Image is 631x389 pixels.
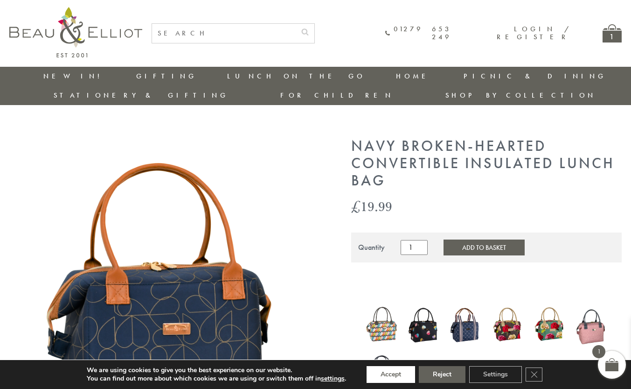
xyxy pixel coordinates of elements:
img: Emily convertible lunch bag [407,303,440,347]
input: SEARCH [152,24,296,43]
a: Login / Register [497,24,570,42]
a: Lunch On The Go [227,71,365,81]
div: Quantity [358,243,385,252]
img: Oxford quilted lunch bag mallow [575,303,608,347]
img: Sarah Kelleher Lunch Bag Dark Stone [491,304,524,344]
h1: Navy Broken-hearted Convertible Insulated Lunch Bag [351,138,622,189]
a: Stationery & Gifting [54,91,229,100]
a: Monogram Midnight Convertible Lunch Bag [449,305,482,347]
a: Carnaby eclipse convertible lunch bag [365,304,398,347]
span: 1 [592,345,605,358]
a: Gifting [136,71,197,81]
a: 01279 653 249 [385,25,451,42]
p: You can find out more about which cookies we are using or switch them off in . [87,375,346,383]
button: Settings [469,366,522,383]
button: Add to Basket [444,240,525,255]
a: Sarah Kelleher Lunch Bag Dark Stone [491,304,524,347]
bdi: 19.99 [351,197,392,216]
a: Home [396,71,433,81]
a: Shop by collection [445,91,596,100]
iframe: Secure express checkout frame [349,268,486,290]
img: Monogram Midnight Convertible Lunch Bag [449,305,482,345]
p: We are using cookies to give you the best experience on our website. [87,366,346,375]
a: Oxford quilted lunch bag mallow [575,303,608,348]
a: Sarah Kelleher convertible lunch bag teal [533,303,566,348]
iframe: Secure express checkout frame [487,268,624,290]
input: Product quantity [401,240,428,255]
button: Accept [367,366,415,383]
a: For Children [280,91,394,100]
a: Emily convertible lunch bag [407,303,440,349]
img: Carnaby eclipse convertible lunch bag [365,304,398,345]
button: Reject [419,366,465,383]
a: 1 [603,24,622,42]
button: settings [321,375,345,383]
img: Sarah Kelleher convertible lunch bag teal [533,303,566,346]
a: New in! [43,71,106,81]
span: £ [351,197,361,216]
button: Close GDPR Cookie Banner [526,368,542,382]
a: Picnic & Dining [464,71,606,81]
img: logo [9,7,142,57]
